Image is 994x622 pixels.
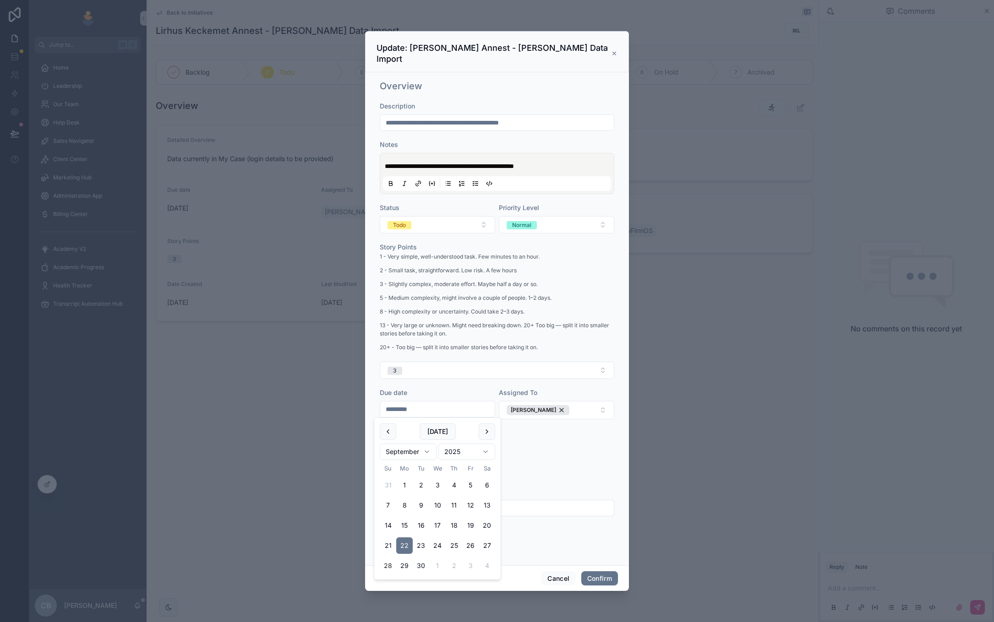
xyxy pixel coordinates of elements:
[446,557,462,574] button: Thursday, October 2nd, 2025
[380,243,417,251] span: Story Points
[380,253,614,261] p: 1 - Very simple, well-understood task. Few minutes to an hour.
[479,517,495,534] button: Saturday, September 20th, 2025
[479,464,495,473] th: Saturday
[380,294,614,302] p: 5 - Medium complexity, might involve a couple of people. 1–2 days.
[396,464,413,473] th: Monday
[507,405,569,415] button: Unselect 56
[446,517,462,534] button: Thursday, September 18th, 2025
[380,343,614,352] p: 20+ - Too big — split it into smaller stories before taking it on.
[413,477,429,493] button: Tuesday, September 2nd, 2025
[420,423,456,440] button: [DATE]
[380,216,495,233] button: Select Button
[429,477,446,493] button: Wednesday, September 3rd, 2025
[393,221,406,229] div: Todo
[479,497,495,514] button: Saturday, September 13th, 2025
[499,216,614,233] button: Select Button
[377,43,611,65] h3: Update: [PERSON_NAME] Annest - [PERSON_NAME] Data Import
[462,557,479,574] button: Friday, October 3rd, 2025
[429,537,446,554] button: Wednesday, September 24th, 2025
[380,308,614,316] p: 8 - High complexity or uncertainty. Could take 2–3 days.
[380,477,396,493] button: Sunday, August 31st, 2025
[396,537,413,554] button: Monday, September 22nd, 2025, selected
[396,517,413,534] button: Monday, September 15th, 2025
[380,280,614,288] p: 3 - Slightly complex, moderate effort. Maybe half a day or so.
[541,571,575,586] button: Cancel
[462,477,479,493] button: Friday, September 5th, 2025
[380,557,396,574] button: Today, Sunday, September 28th, 2025
[413,464,429,473] th: Tuesday
[512,221,531,229] div: Normal
[380,464,495,574] table: September 2025
[479,557,495,574] button: Saturday, October 4th, 2025
[380,517,396,534] button: Sunday, September 14th, 2025
[380,102,415,110] span: Description
[462,497,479,514] button: Friday, September 12th, 2025
[446,497,462,514] button: Thursday, September 11th, 2025
[479,477,495,493] button: Saturday, September 6th, 2025
[380,464,396,473] th: Sunday
[446,477,462,493] button: Thursday, September 4th, 2025
[380,141,398,148] span: Notes
[429,557,446,574] button: Wednesday, October 1st, 2025
[429,517,446,534] button: Wednesday, September 17th, 2025
[429,497,446,514] button: Wednesday, September 10th, 2025
[499,401,614,419] button: Select Button
[396,557,413,574] button: Monday, September 29th, 2025
[462,517,479,534] button: Friday, September 19th, 2025
[380,204,399,211] span: Status
[446,464,462,473] th: Thursday
[413,517,429,534] button: Tuesday, September 16th, 2025
[446,537,462,554] button: Thursday, September 25th, 2025
[499,389,537,396] span: Assigned To
[429,464,446,473] th: Wednesday
[413,557,429,574] button: Tuesday, September 30th, 2025
[396,477,413,493] button: Monday, September 1st, 2025
[413,537,429,554] button: Tuesday, September 23rd, 2025
[462,537,479,554] button: Friday, September 26th, 2025
[479,537,495,554] button: Saturday, September 27th, 2025
[462,464,479,473] th: Friday
[380,80,422,92] h1: Overview
[511,406,556,414] span: [PERSON_NAME]
[380,389,407,396] span: Due date
[380,497,396,514] button: Sunday, September 7th, 2025
[499,204,539,211] span: Priority Level
[380,537,396,554] button: Sunday, September 21st, 2025
[380,362,614,379] button: Select Button
[413,497,429,514] button: Tuesday, September 9th, 2025
[393,367,397,375] div: 3
[380,321,614,338] p: 13 - Very large or unknown. Might need breaking down. 20+ Too big — split it into smaller stories...
[396,497,413,514] button: Monday, September 8th, 2025
[380,266,614,275] p: 2 - Small task, straightforward. Low risk. A few hours
[581,571,618,586] button: Confirm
